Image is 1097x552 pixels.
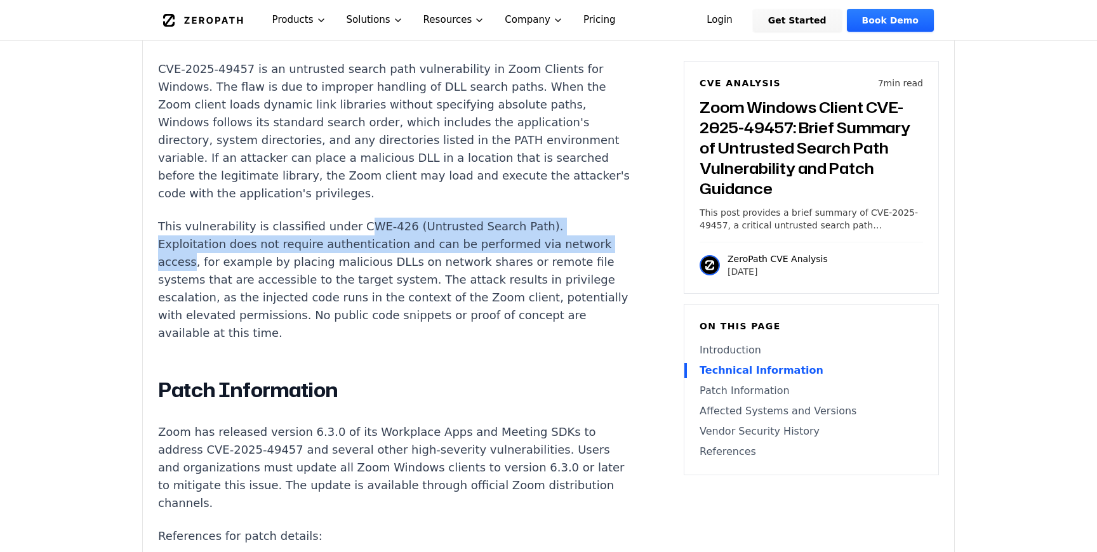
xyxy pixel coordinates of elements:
h2: Patch Information [158,378,630,403]
p: This vulnerability is classified under CWE-426 (Untrusted Search Path). Exploitation does not req... [158,218,630,342]
a: Login [691,9,748,32]
a: Technical Information [700,363,923,378]
p: References for patch details: [158,527,630,545]
p: 7 min read [878,77,923,89]
a: Get Started [753,9,842,32]
a: Affected Systems and Versions [700,404,923,419]
h6: CVE Analysis [700,77,781,89]
h3: Zoom Windows Client CVE-2025-49457: Brief Summary of Untrusted Search Path Vulnerability and Patc... [700,97,923,199]
a: Vendor Security History [700,424,923,439]
p: [DATE] [728,265,828,278]
p: This post provides a brief summary of CVE-2025-49457, a critical untrusted search path vulnerabil... [700,206,923,232]
a: Patch Information [700,383,923,398]
p: Zoom has released version 6.3.0 of its Workplace Apps and Meeting SDKs to address CVE-2025-49457 ... [158,423,630,512]
h6: On this page [700,320,923,332]
p: ZeroPath CVE Analysis [728,253,828,265]
img: ZeroPath CVE Analysis [700,255,720,275]
a: Introduction [700,343,923,358]
p: CVE-2025-49457 is an untrusted search path vulnerability in Zoom Clients for Windows. The flaw is... [158,60,630,202]
a: Book Demo [847,9,934,32]
a: References [700,444,923,459]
